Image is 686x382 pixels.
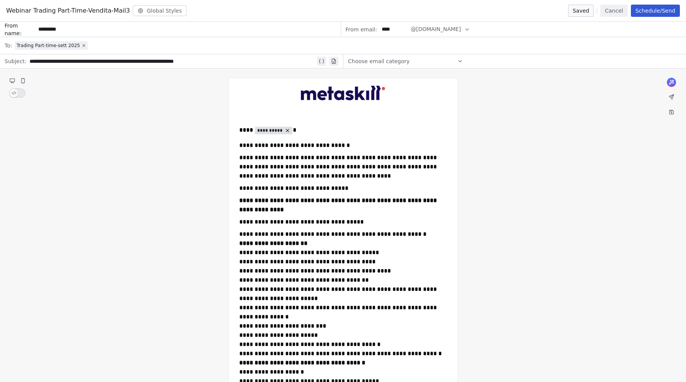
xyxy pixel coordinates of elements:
[5,22,35,37] span: From name:
[346,26,377,33] span: From email:
[411,25,461,33] span: @[DOMAIN_NAME]
[348,57,410,65] span: Choose email category
[16,42,80,49] span: Trading Part-time-sett 2025
[660,356,678,374] iframe: Intercom live chat
[5,42,12,49] span: To:
[5,57,26,67] span: Subject:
